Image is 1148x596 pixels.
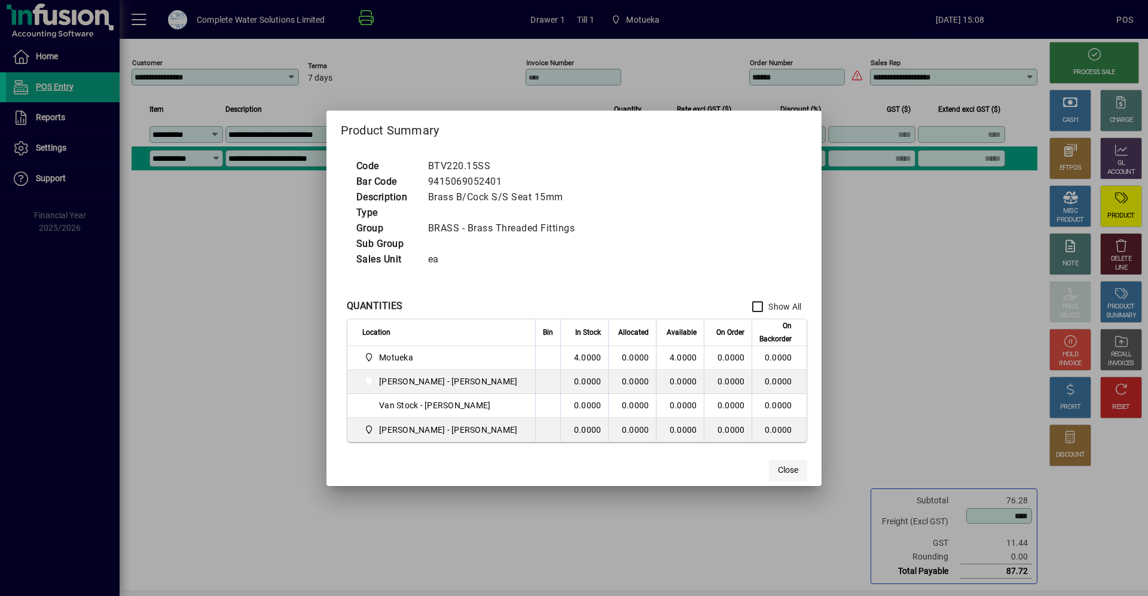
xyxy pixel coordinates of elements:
[422,252,590,267] td: ea
[543,326,553,339] span: Bin
[656,394,704,418] td: 0.0000
[752,346,807,370] td: 0.0000
[560,418,608,442] td: 0.0000
[717,377,745,386] span: 0.0000
[717,353,745,362] span: 0.0000
[560,394,608,418] td: 0.0000
[560,370,608,394] td: 0.0000
[766,301,801,313] label: Show All
[608,370,656,394] td: 0.0000
[379,375,517,387] span: [PERSON_NAME] - [PERSON_NAME]
[608,346,656,370] td: 0.0000
[769,460,807,481] button: Close
[717,425,745,435] span: 0.0000
[362,423,523,437] span: Van Stock - Steve Pegg
[347,299,403,313] div: QUANTITIES
[350,174,422,190] td: Bar Code
[350,252,422,267] td: Sales Unit
[608,418,656,442] td: 0.0000
[575,326,601,339] span: In Stock
[656,418,704,442] td: 0.0000
[362,350,523,365] span: Motueka
[362,398,523,412] span: Van Stock - Ian Fry
[362,374,523,389] span: Van Stock - Clint Fry
[667,326,697,339] span: Available
[362,326,390,339] span: Location
[608,394,656,418] td: 0.0000
[656,346,704,370] td: 4.0000
[752,418,807,442] td: 0.0000
[379,352,413,363] span: Motueka
[560,346,608,370] td: 4.0000
[379,399,490,411] span: Van Stock - [PERSON_NAME]
[716,326,744,339] span: On Order
[618,326,649,339] span: Allocated
[778,464,798,476] span: Close
[326,111,822,145] h2: Product Summary
[759,319,792,346] span: On Backorder
[350,236,422,252] td: Sub Group
[379,424,517,436] span: [PERSON_NAME] - [PERSON_NAME]
[752,394,807,418] td: 0.0000
[422,174,590,190] td: 9415069052401
[422,190,590,205] td: Brass B/Cock S/S Seat 15mm
[422,158,590,174] td: BTV220.15SS
[350,205,422,221] td: Type
[350,190,422,205] td: Description
[422,221,590,236] td: BRASS - Brass Threaded Fittings
[752,370,807,394] td: 0.0000
[350,221,422,236] td: Group
[717,401,745,410] span: 0.0000
[350,158,422,174] td: Code
[656,370,704,394] td: 0.0000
